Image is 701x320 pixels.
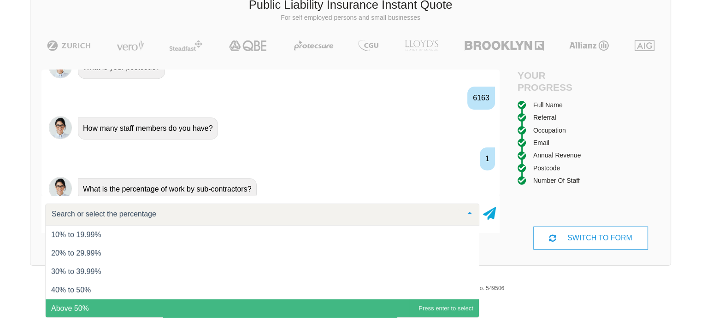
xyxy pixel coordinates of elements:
[533,100,563,110] div: Full Name
[112,40,148,51] img: Vero | Public Liability Insurance
[49,209,460,219] input: Search or select the percentage
[49,116,72,139] img: Chatbot | PLI
[165,40,206,51] img: Steadfast | Public Liability Insurance
[37,13,664,23] p: For self employed persons and small businesses
[533,227,648,250] div: SWITCH TO FORM
[400,40,444,51] img: LLOYD's | Public Liability Insurance
[290,40,337,51] img: Protecsure | Public Liability Insurance
[631,40,658,51] img: AIG | Public Liability Insurance
[43,40,95,51] img: Zurich | Public Liability Insurance
[51,304,89,312] span: Above 50%
[51,249,101,257] span: 20% to 29.99%
[480,147,495,170] div: 1
[518,70,591,93] h4: Your Progress
[461,40,547,51] img: Brooklyn | Public Liability Insurance
[78,178,257,200] div: What is the percentage of work by sub-contractors?
[78,117,218,140] div: How many staff members do you have?
[467,87,495,110] div: 6163
[533,112,556,122] div: Referral
[533,138,549,148] div: Email
[533,125,566,135] div: Occupation
[51,231,101,239] span: 10% to 19.99%
[533,163,560,173] div: Postcode
[51,268,101,275] span: 30% to 39.99%
[49,177,72,200] img: Chatbot | PLI
[565,40,613,51] img: Allianz | Public Liability Insurance
[354,40,382,51] img: CGU | Public Liability Insurance
[533,175,580,186] div: Number of staff
[224,40,273,51] img: QBE | Public Liability Insurance
[533,150,581,160] div: Annual Revenue
[51,286,91,294] span: 40% to 50%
